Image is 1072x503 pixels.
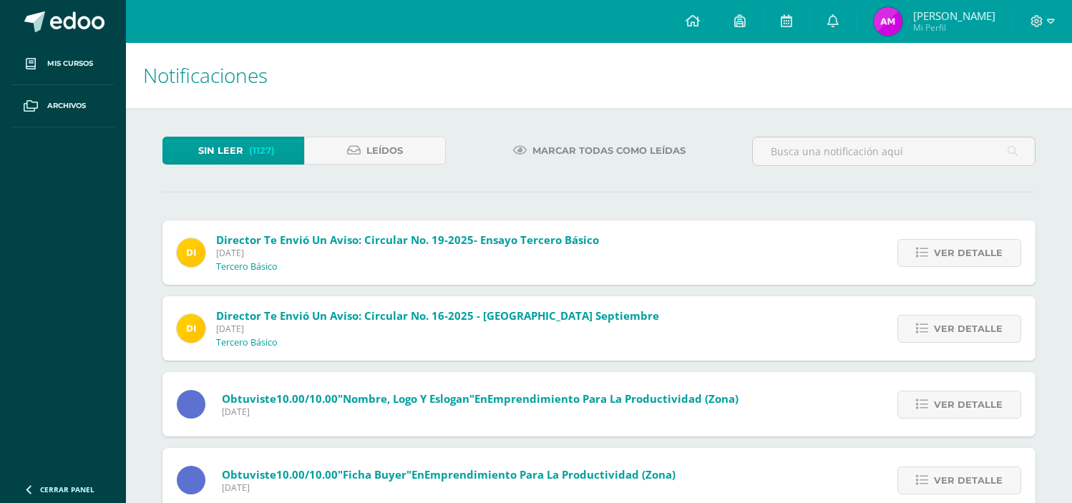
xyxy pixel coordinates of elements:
span: Director te envió un aviso: Circular No. 16-2025 - [GEOGRAPHIC_DATA] septiembre [216,308,659,323]
a: Archivos [11,85,114,127]
span: Obtuviste en [222,467,676,482]
a: Marcar todas como leídas [495,137,703,165]
p: Tercero Básico [216,337,278,348]
span: (1127) [249,137,275,164]
span: Ver detalle [934,240,1003,266]
span: Ver detalle [934,467,1003,494]
span: Notificaciones [143,62,268,89]
span: Archivos [47,100,86,112]
img: 2098b6123ea5d2ab9f9b45d09ea414fd.png [874,7,902,36]
span: Mis cursos [47,58,93,69]
img: f0b35651ae50ff9c693c4cbd3f40c4bb.png [177,238,205,267]
span: Marcar todas como leídas [532,137,686,164]
span: [DATE] [222,482,676,494]
span: Mi Perfil [913,21,995,34]
span: [DATE] [216,247,599,259]
img: f0b35651ae50ff9c693c4cbd3f40c4bb.png [177,314,205,343]
span: [DATE] [216,323,659,335]
span: Cerrar panel [40,484,94,494]
span: Ver detalle [934,316,1003,342]
span: Emprendimiento para la Productividad (zona) [487,391,739,406]
a: Leídos [304,137,446,165]
a: Mis cursos [11,43,114,85]
span: Leídos [366,137,403,164]
span: "ficha buyer" [338,467,411,482]
p: Tercero Básico [216,261,278,273]
span: Ver detalle [934,391,1003,418]
span: Emprendimiento para la Productividad (zona) [424,467,676,482]
span: [DATE] [222,406,739,418]
span: Obtuviste en [222,391,739,406]
span: [PERSON_NAME] [913,9,995,23]
span: Director te envió un aviso: Circular No. 19-2025- Ensayo Tercero Básico [216,233,599,247]
span: 10.00/10.00 [276,467,338,482]
span: "nombre, logo y eslogan" [338,391,474,406]
span: 10.00/10.00 [276,391,338,406]
span: Sin leer [198,137,243,164]
input: Busca una notificación aquí [753,137,1035,165]
a: Sin leer(1127) [162,137,304,165]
